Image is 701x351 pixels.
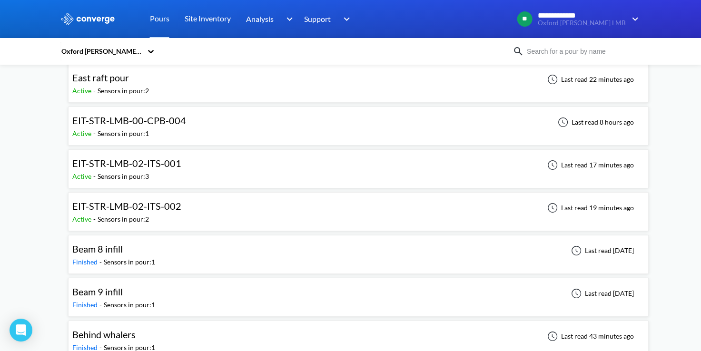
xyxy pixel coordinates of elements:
div: Last read 22 minutes ago [542,74,637,85]
img: downArrow.svg [626,13,641,25]
a: EIT-STR-LMB-02-ITS-002Active-Sensors in pour:2Last read 19 minutes ago [68,203,649,211]
span: - [93,87,98,95]
img: icon-search.svg [513,46,524,57]
span: Beam 8 infill [72,243,123,254]
div: Sensors in pour: 1 [104,257,155,267]
span: Finished [72,258,99,266]
a: Behind whalersFinished-Sensors in pour:1Last read 43 minutes ago [68,331,649,340]
div: Last read 19 minutes ago [542,202,637,214]
input: Search for a pour by name [524,46,639,57]
a: Beam 9 infillFinished-Sensors in pour:1Last read [DATE] [68,289,649,297]
div: Last read 43 minutes ago [542,331,637,342]
span: Analysis [246,13,274,25]
span: Finished [72,301,99,309]
div: Last read [DATE] [566,245,637,256]
span: Active [72,215,93,223]
div: Last read [DATE] [566,288,637,299]
img: downArrow.svg [337,13,353,25]
span: Beam 9 infill [72,286,123,297]
div: Sensors in pour: 1 [104,300,155,310]
span: Active [72,129,93,137]
span: EIT-STR-LMB-02-ITS-001 [72,157,181,169]
div: Sensors in pour: 2 [98,214,149,224]
span: Oxford [PERSON_NAME] LMB [538,19,626,27]
span: EIT-STR-LMB-02-ITS-002 [72,200,181,212]
span: Behind whalers [72,329,136,340]
a: East raft pourActive-Sensors in pour:2Last read 22 minutes ago [68,75,649,83]
span: East raft pour [72,72,129,83]
span: Support [304,13,331,25]
div: Open Intercom Messenger [10,319,32,341]
a: Beam 8 infillFinished-Sensors in pour:1Last read [DATE] [68,246,649,254]
a: EIT-STR-LMB-02-ITS-001Active-Sensors in pour:3Last read 17 minutes ago [68,160,649,168]
span: - [93,129,98,137]
div: Last read 17 minutes ago [542,159,637,171]
span: - [99,258,104,266]
div: Sensors in pour: 3 [98,171,149,182]
div: Sensors in pour: 2 [98,86,149,96]
span: Active [72,87,93,95]
span: Active [72,172,93,180]
img: downArrow.svg [280,13,295,25]
img: logo_ewhite.svg [60,13,116,25]
div: Sensors in pour: 1 [98,128,149,139]
span: - [99,301,104,309]
span: - [93,215,98,223]
div: Last read 8 hours ago [553,117,637,128]
div: Oxford [PERSON_NAME] LMB [60,46,142,57]
a: EIT-STR-LMB-00-CPB-004Active-Sensors in pour:1Last read 8 hours ago [68,117,649,126]
span: EIT-STR-LMB-00-CPB-004 [72,115,186,126]
span: - [93,172,98,180]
